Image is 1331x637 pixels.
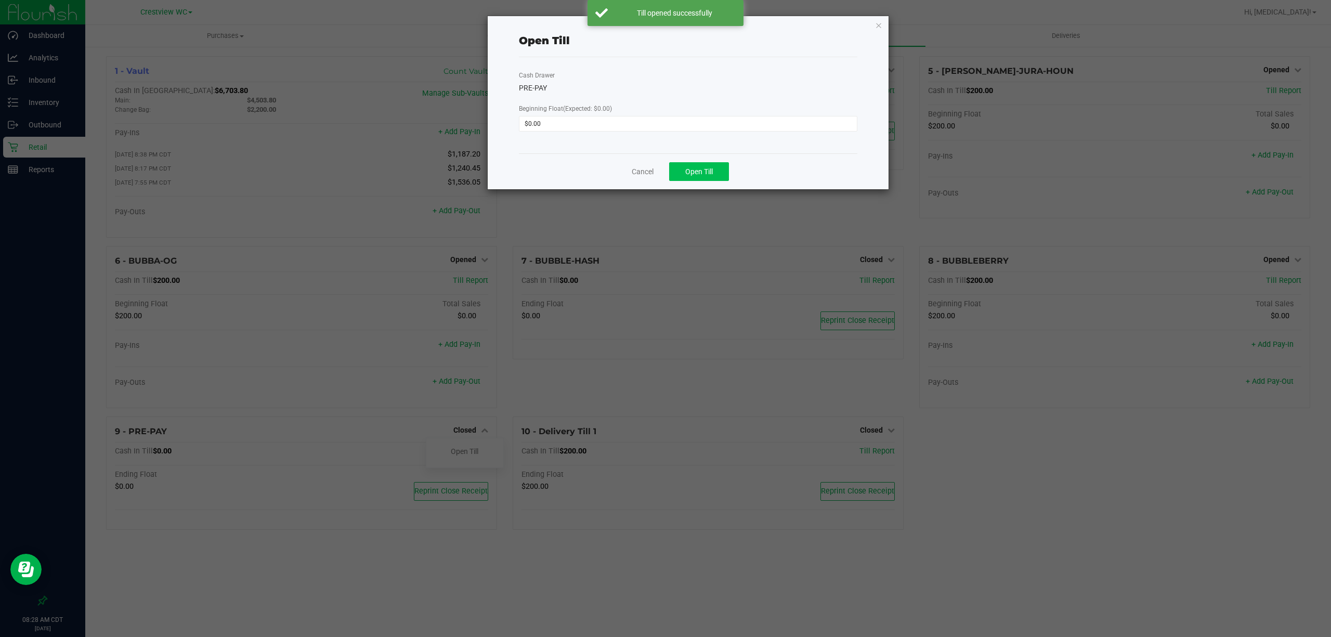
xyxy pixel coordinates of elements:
[685,167,713,176] span: Open Till
[669,162,729,181] button: Open Till
[519,33,570,48] div: Open Till
[563,105,612,112] span: (Expected: $0.00)
[10,554,42,585] iframe: Resource center
[632,166,654,177] a: Cancel
[519,83,857,94] div: PRE-PAY
[519,71,555,80] label: Cash Drawer
[614,8,736,18] div: Till opened successfully
[519,105,612,112] span: Beginning Float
